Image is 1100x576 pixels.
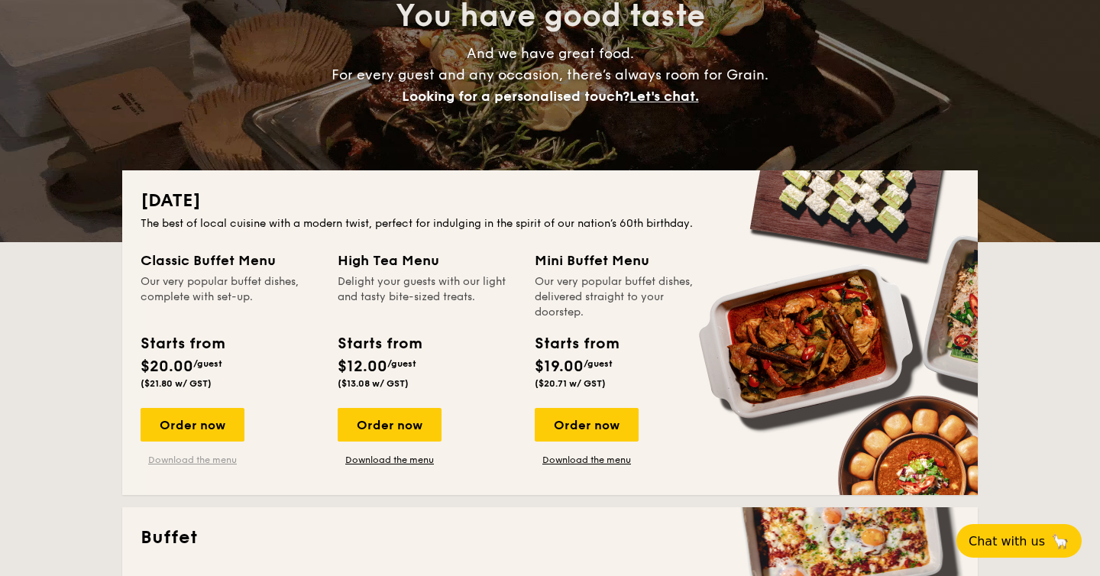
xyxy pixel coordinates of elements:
div: Delight your guests with our light and tasty bite-sized treats. [338,274,516,320]
div: Order now [535,408,639,442]
span: Chat with us [969,534,1045,548]
span: $20.00 [141,358,193,376]
div: Starts from [141,332,224,355]
div: High Tea Menu [338,250,516,271]
span: /guest [193,358,222,369]
span: $12.00 [338,358,387,376]
a: Download the menu [338,454,442,466]
span: Looking for a personalised touch? [402,88,629,105]
div: Starts from [338,332,421,355]
div: The best of local cuisine with a modern twist, perfect for indulging in the spirit of our nation’... [141,216,959,231]
div: Classic Buffet Menu [141,250,319,271]
span: Let's chat. [629,88,699,105]
span: ($13.08 w/ GST) [338,378,409,389]
h2: Buffet [141,526,959,550]
span: 🦙 [1051,532,1069,550]
span: ($21.80 w/ GST) [141,378,212,389]
div: Order now [338,408,442,442]
span: /guest [387,358,416,369]
div: Our very popular buffet dishes, complete with set-up. [141,274,319,320]
div: Starts from [535,332,618,355]
div: Our very popular buffet dishes, delivered straight to your doorstep. [535,274,713,320]
div: Order now [141,408,244,442]
div: Mini Buffet Menu [535,250,713,271]
span: ($20.71 w/ GST) [535,378,606,389]
a: Download the menu [535,454,639,466]
span: /guest [584,358,613,369]
span: And we have great food. For every guest and any occasion, there’s always room for Grain. [332,45,768,105]
a: Download the menu [141,454,244,466]
span: $19.00 [535,358,584,376]
button: Chat with us🦙 [956,524,1082,558]
h2: [DATE] [141,189,959,213]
